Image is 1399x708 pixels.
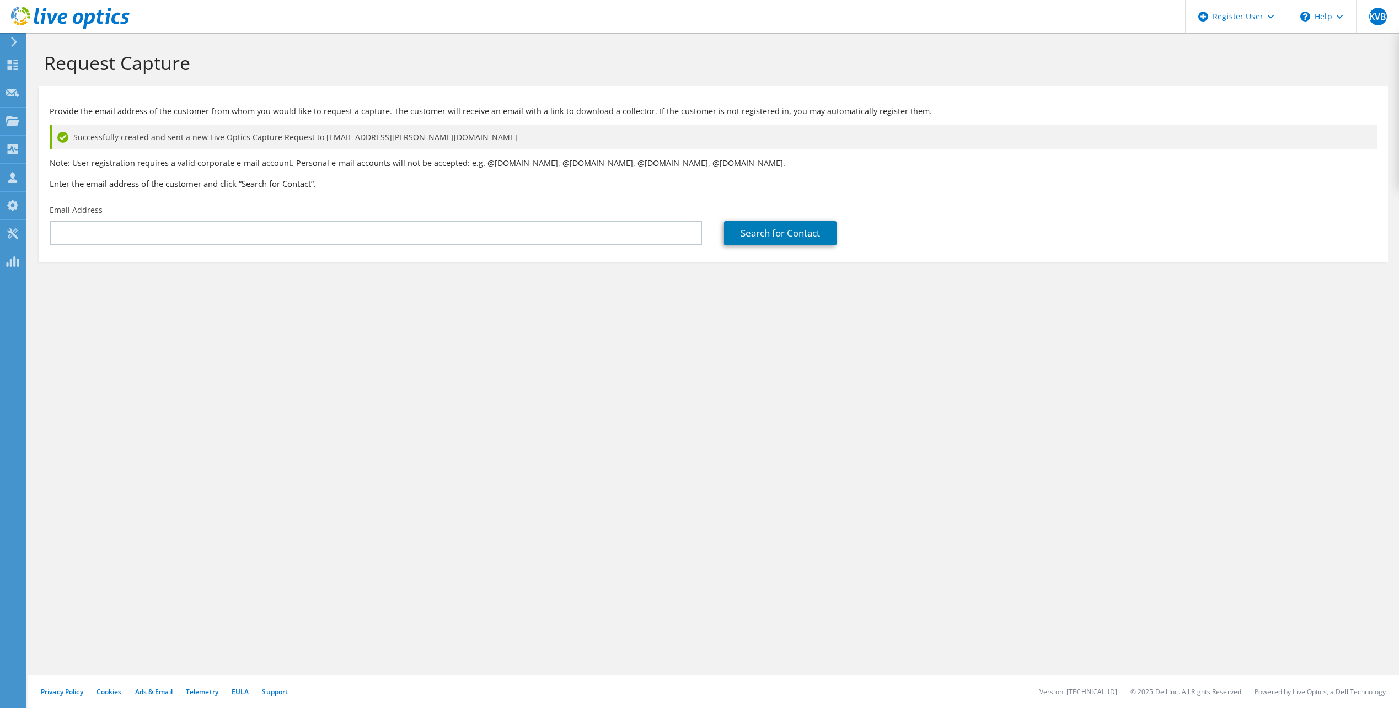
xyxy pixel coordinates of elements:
[1039,687,1117,696] li: Version: [TECHNICAL_ID]
[50,105,1377,117] p: Provide the email address of the customer from whom you would like to request a capture. The cust...
[97,687,122,696] a: Cookies
[1369,8,1387,25] span: KVB
[50,205,103,216] label: Email Address
[41,687,83,696] a: Privacy Policy
[1300,12,1310,22] svg: \n
[232,687,249,696] a: EULA
[50,178,1377,190] h3: Enter the email address of the customer and click “Search for Contact”.
[262,687,288,696] a: Support
[1255,687,1386,696] li: Powered by Live Optics, a Dell Technology
[73,131,517,143] span: Successfully created and sent a new Live Optics Capture Request to [EMAIL_ADDRESS][PERSON_NAME][D...
[724,221,837,245] a: Search for Contact
[1130,687,1241,696] li: © 2025 Dell Inc. All Rights Reserved
[50,157,1377,169] p: Note: User registration requires a valid corporate e-mail account. Personal e-mail accounts will ...
[186,687,218,696] a: Telemetry
[135,687,173,696] a: Ads & Email
[44,51,1377,74] h1: Request Capture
